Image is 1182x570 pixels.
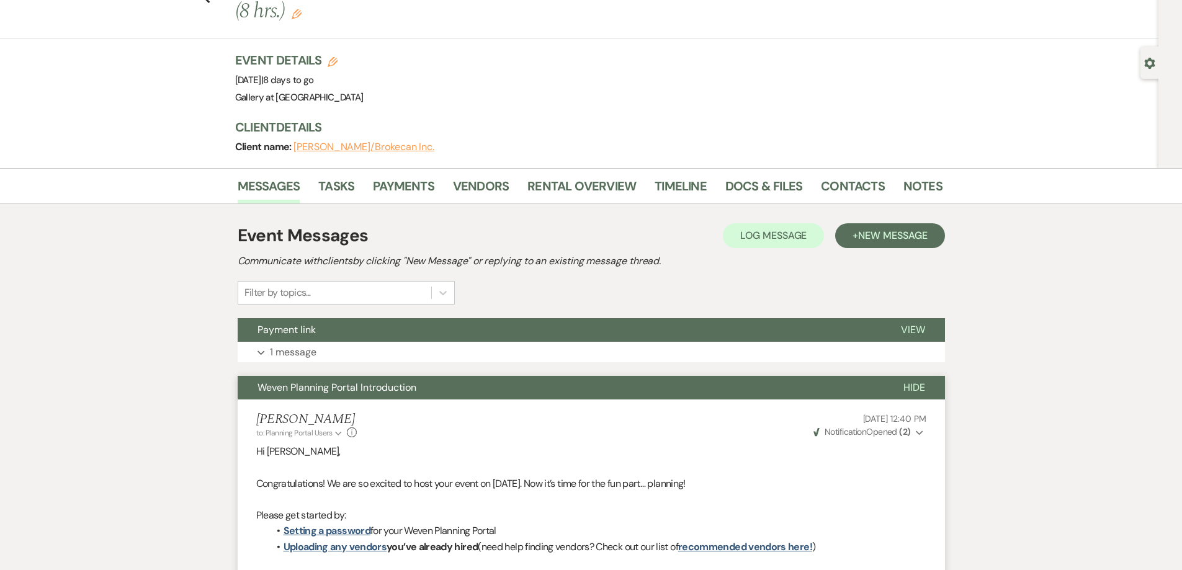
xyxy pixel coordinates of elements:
span: Client name: [235,140,294,153]
button: Log Message [723,223,824,248]
a: Messages [238,176,300,203]
a: recommended vendors here! [678,540,812,553]
span: to: Planning Portal Users [256,428,333,438]
a: Vendors [453,176,509,203]
span: Notification [825,426,866,437]
span: Hi [PERSON_NAME], [256,445,341,458]
a: Setting a password [284,524,370,537]
button: NotificationOpened (2) [812,425,926,439]
span: View [901,323,925,336]
strong: you’ve already hired [284,540,478,553]
span: (need help finding vendors? Check out our list of [478,540,678,553]
span: [DATE] 12:40 PM [863,413,926,424]
span: ) [812,540,815,553]
span: Log Message [740,229,807,242]
a: Contacts [821,176,885,203]
span: Congratulations! We are so excited to host your event on [DATE]. Now it’s time for the fun part… ... [256,477,686,490]
span: Gallery at [GEOGRAPHIC_DATA] [235,91,364,104]
strong: ( 2 ) [899,426,910,437]
span: Payment link [257,323,316,336]
h2: Communicate with clients by clicking "New Message" or replying to an existing message thread. [238,254,945,269]
div: Filter by topics... [244,285,311,300]
h1: Event Messages [238,223,369,249]
span: [DATE] [235,74,314,86]
p: 1 message [270,344,316,360]
a: Uploading any vendors [284,540,387,553]
span: 8 days to go [263,74,313,86]
a: Tasks [318,176,354,203]
h3: Client Details [235,118,930,136]
a: Docs & Files [725,176,802,203]
h5: [PERSON_NAME] [256,412,357,427]
span: Please get started by: [256,509,346,522]
button: [PERSON_NAME]/Brokecan Inc. [293,142,434,152]
h3: Event Details [235,51,364,69]
a: Notes [903,176,942,203]
span: Opened [813,426,911,437]
button: Edit [292,8,302,19]
button: Payment link [238,318,881,342]
button: View [881,318,945,342]
span: Weven Planning Portal Introduction [257,381,416,394]
button: to: Planning Portal Users [256,427,344,439]
button: Open lead details [1144,56,1155,68]
button: Hide [884,376,945,399]
button: Weven Planning Portal Introduction [238,376,884,399]
a: Timeline [655,176,707,203]
span: for your Weven Planning Portal [370,524,496,537]
span: | [261,74,314,86]
button: 1 message [238,342,945,363]
button: +New Message [835,223,944,248]
span: Hide [903,381,925,394]
a: Payments [373,176,434,203]
span: New Message [858,229,927,242]
a: Rental Overview [527,176,636,203]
